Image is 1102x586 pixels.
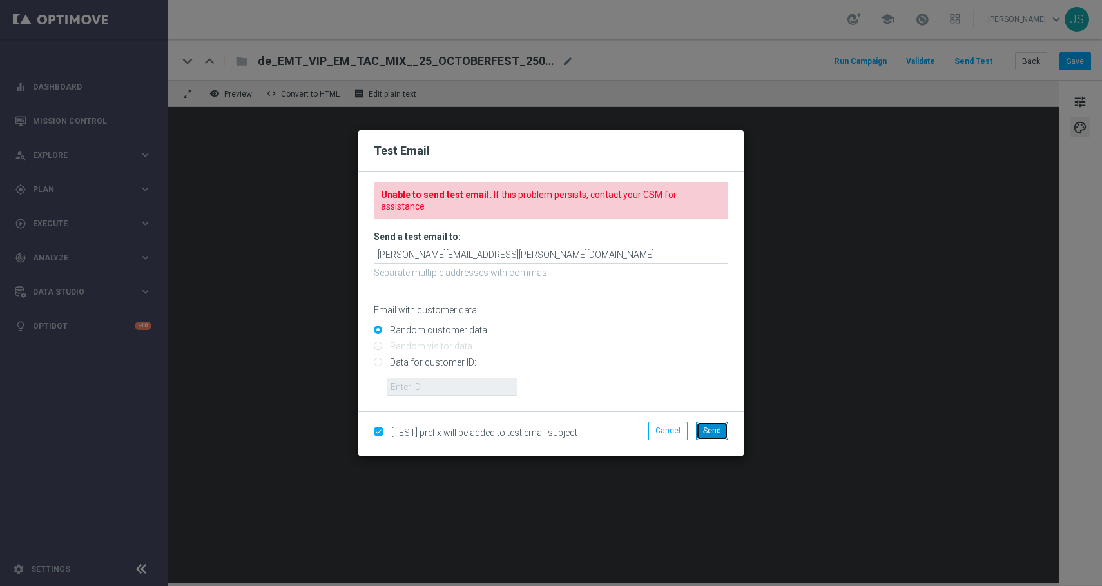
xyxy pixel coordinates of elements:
span: If this problem persists, contact your CSM for assistance [381,190,677,211]
p: Email with customer data [374,304,728,316]
span: Send [703,426,721,435]
label: Random customer data [387,324,487,336]
p: Separate multiple addresses with commas [374,267,728,278]
h2: Test Email [374,143,728,159]
input: Enter ID [387,378,517,396]
h3: Send a test email to: [374,231,728,242]
span: Unable to send test email. [381,170,492,200]
button: Cancel [648,422,688,440]
span: [TEST] prefix will be added to test email subject [391,427,577,438]
button: Send [696,422,728,440]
